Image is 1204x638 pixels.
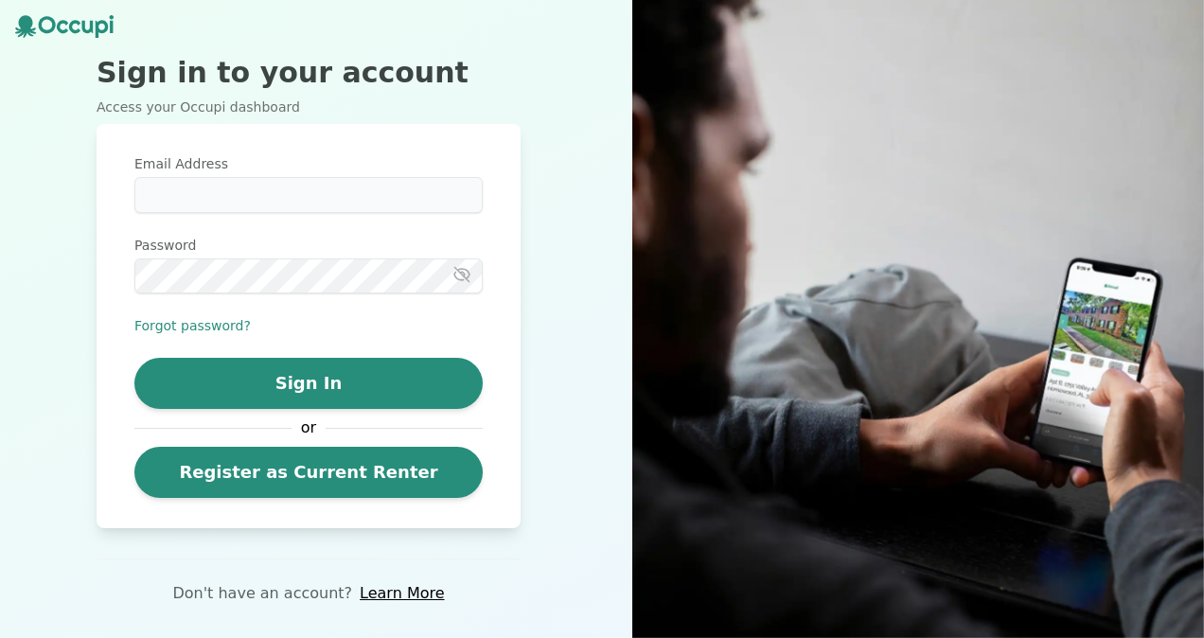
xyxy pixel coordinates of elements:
button: Sign In [134,358,483,409]
a: Register as Current Renter [134,447,483,498]
label: Password [134,236,483,255]
h2: Sign in to your account [97,56,521,90]
button: Forgot password? [134,316,251,335]
label: Email Address [134,154,483,173]
p: Access your Occupi dashboard [97,97,521,116]
a: Learn More [360,582,444,605]
p: Don't have an account? [172,582,352,605]
span: or [292,416,326,439]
